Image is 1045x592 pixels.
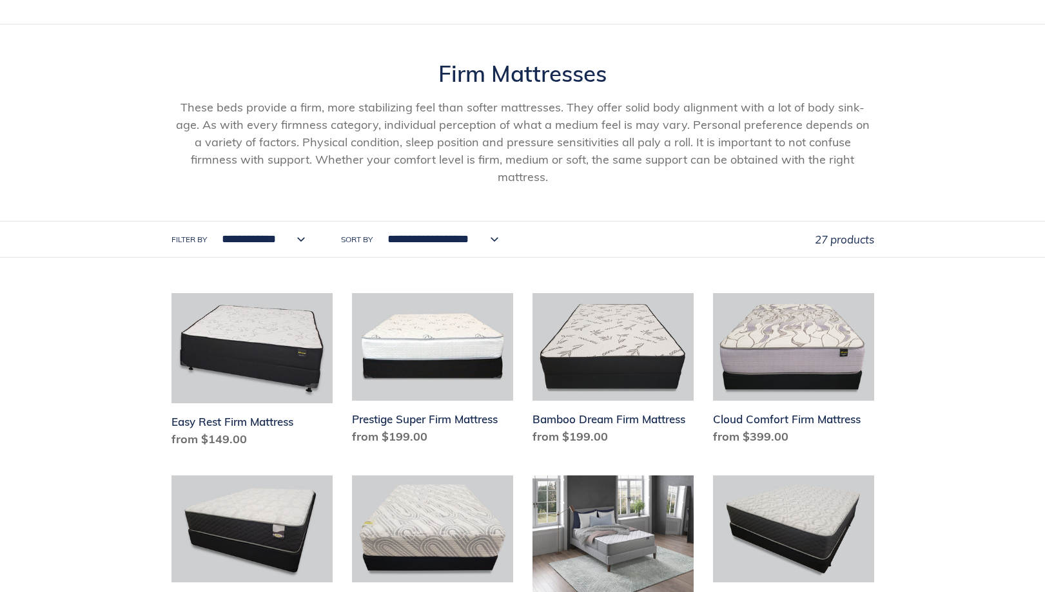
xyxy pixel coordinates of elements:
[815,233,874,246] span: 27 products
[352,293,513,450] a: Prestige Super Firm Mattress
[341,234,373,245] label: Sort by
[176,100,870,184] span: These beds provide a firm, more stabilizing feel than softer mattresses. They offer solid body al...
[713,293,874,450] a: Cloud Comfort Firm Mattress
[438,59,607,88] span: Firm Mattresses
[171,234,207,245] label: Filter by
[532,293,694,450] a: Bamboo Dream Firm Mattress
[171,293,333,453] a: Easy Rest Firm Mattress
